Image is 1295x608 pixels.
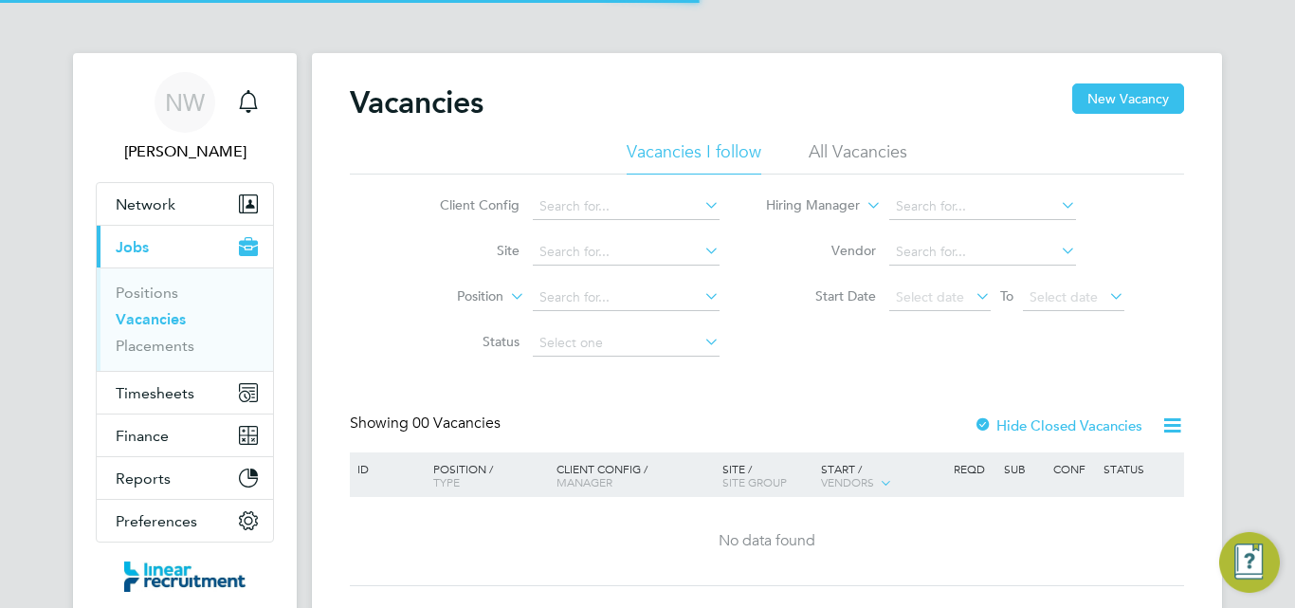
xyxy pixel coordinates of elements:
[96,72,274,163] a: NW[PERSON_NAME]
[552,452,718,498] div: Client Config /
[350,83,483,121] h2: Vacancies
[97,183,273,225] button: Network
[896,288,964,305] span: Select date
[1072,83,1184,114] button: New Vacancy
[533,193,720,220] input: Search for...
[718,452,817,498] div: Site /
[533,239,720,266] input: Search for...
[97,500,273,542] button: Preferences
[627,140,761,175] li: Vacancies I follow
[96,140,274,163] span: Nicola Wilson
[751,196,860,215] label: Hiring Manager
[116,384,194,402] span: Timesheets
[116,310,186,328] a: Vacancies
[353,452,419,485] div: ID
[96,562,274,592] a: Go to home page
[97,267,273,371] div: Jobs
[165,90,205,115] span: NW
[533,330,720,357] input: Select one
[116,284,178,302] a: Positions
[412,414,501,433] span: 00 Vacancies
[353,531,1181,551] div: No data found
[116,470,171,488] span: Reports
[889,193,1076,220] input: Search for...
[889,239,1076,266] input: Search for...
[767,287,876,304] label: Start Date
[350,414,504,433] div: Showing
[116,195,175,213] span: Network
[116,512,197,530] span: Preferences
[97,372,273,414] button: Timesheets
[116,427,169,445] span: Finance
[949,452,998,485] div: Reqd
[116,238,149,256] span: Jobs
[410,333,520,350] label: Status
[809,140,907,175] li: All Vacancies
[419,452,552,498] div: Position /
[394,287,503,306] label: Position
[1219,532,1280,593] button: Engage Resource Center
[1030,288,1098,305] span: Select date
[974,416,1142,434] label: Hide Closed Vacancies
[433,474,460,489] span: Type
[999,452,1049,485] div: Sub
[410,196,520,213] label: Client Config
[1049,452,1098,485] div: Conf
[1099,452,1181,485] div: Status
[994,284,1019,308] span: To
[722,474,787,489] span: Site Group
[821,474,874,489] span: Vendors
[116,337,194,355] a: Placements
[556,474,612,489] span: Manager
[410,242,520,259] label: Site
[97,457,273,499] button: Reports
[97,415,273,456] button: Finance
[767,242,876,259] label: Vendor
[124,562,246,592] img: linearrecruitment-logo-retina.png
[816,452,949,500] div: Start /
[533,285,720,311] input: Search for...
[97,226,273,267] button: Jobs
